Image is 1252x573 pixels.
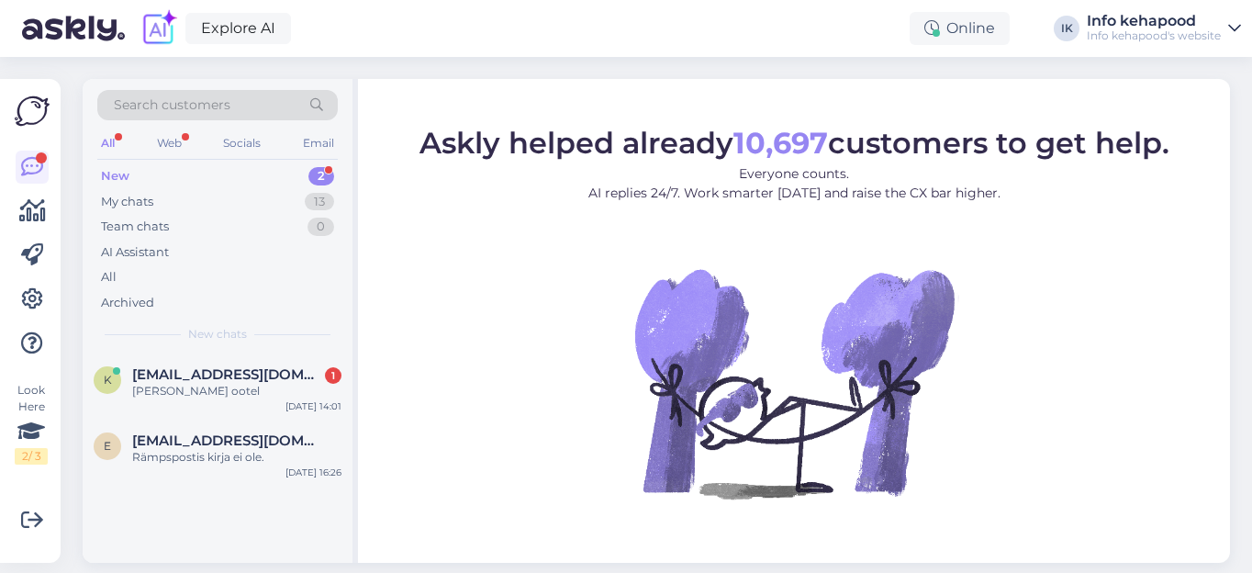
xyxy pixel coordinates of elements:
div: IK [1054,16,1079,41]
div: Socials [219,131,264,155]
span: Evelin1965@hot.ee [132,433,323,449]
div: [DATE] 14:01 [285,399,341,413]
div: 2 [308,167,334,185]
b: 10,697 [733,125,828,161]
div: 0 [307,218,334,236]
span: E [104,439,111,453]
span: K [104,373,112,387]
img: No Chat active [629,218,959,548]
a: Info kehapoodInfo kehapood's website [1087,14,1241,43]
div: Info kehapood's website [1087,28,1221,43]
div: Email [299,131,338,155]
a: Explore AI [185,13,291,44]
div: Archived [101,294,154,312]
div: Rämpspostis kirja ei ole. [132,449,341,466]
img: explore-ai [140,9,178,48]
div: Team chats [101,218,169,236]
div: AI Assistant [101,243,169,262]
div: [PERSON_NAME] ootel [132,383,341,399]
div: Online [910,12,1010,45]
div: My chats [101,193,153,211]
div: 13 [305,193,334,211]
span: K2tlin.kuuspalu@gmail.com [132,366,323,383]
span: Askly helped already customers to get help. [419,125,1169,161]
div: 1 [325,367,341,384]
div: All [101,268,117,286]
span: Search customers [114,95,230,115]
div: Look Here [15,382,48,465]
div: New [101,167,129,185]
div: Web [153,131,185,155]
div: All [97,131,118,155]
img: Askly Logo [15,94,50,129]
p: Everyone counts. AI replies 24/7. Work smarter [DATE] and raise the CX bar higher. [419,164,1169,203]
span: New chats [188,326,247,343]
div: [DATE] 16:26 [285,466,341,479]
div: 2 / 3 [15,448,48,465]
div: Info kehapood [1087,14,1221,28]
